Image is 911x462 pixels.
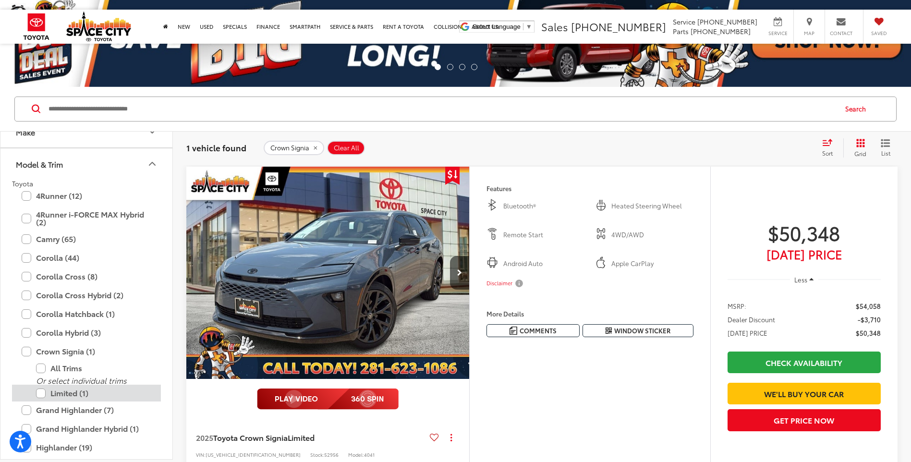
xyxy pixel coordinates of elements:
[196,432,426,443] a: 2025Toyota Crown SigniaLimited
[445,167,460,185] span: Get Price Drop Alert
[206,451,301,458] span: [US_VEHICLE_IDENTIFICATION_NUMBER]
[17,10,56,44] img: Toyota
[817,138,843,158] button: Select sort value
[264,141,324,155] button: remove Crown%20Signia
[22,343,151,360] label: Crown Signia (1)
[611,230,693,240] span: 4WD/AWD
[691,26,751,36] span: [PHONE_NUMBER]
[196,432,213,443] span: 2025
[186,167,470,380] img: 2025 Toyota Crown Signia Limited
[36,360,151,377] label: All Trims
[856,301,881,311] span: $54,058
[881,149,890,157] span: List
[327,141,365,155] button: Clear All
[503,230,585,240] span: Remote Start
[486,185,693,192] h4: Features
[285,10,325,44] a: SmartPath
[728,220,881,244] span: $50,348
[364,451,375,458] span: 4041
[310,451,324,458] span: Stock:
[36,385,151,401] label: Limited (1)
[854,149,866,158] span: Grid
[22,231,151,247] label: Camry (65)
[429,10,467,44] a: Collision
[0,148,173,180] button: Model & TrimModel & Trim
[450,434,452,441] span: dropdown dots
[764,10,793,44] a: Service
[12,179,33,188] span: Toyota
[728,383,881,404] a: We'll Buy Your Car
[858,315,881,324] span: -$3,710
[611,259,693,268] span: Apple CarPlay
[836,97,880,121] button: Search
[728,249,881,259] span: [DATE] Price
[486,310,693,317] h4: More Details
[606,327,612,335] i: Window Sticker
[334,144,359,152] span: Clear All
[196,451,206,458] span: VIN:
[541,19,568,34] span: Sales
[22,268,151,285] label: Corolla Cross (8)
[510,327,517,335] img: Comments
[48,97,836,121] input: Search by Make, Model, or Keyword
[16,127,35,136] div: Make
[728,315,775,324] span: Dealer Discount
[767,30,789,36] span: Service
[252,10,285,44] a: Finance
[874,138,898,158] button: List View
[611,201,693,211] span: Heated Steering Wheel
[270,144,309,152] span: Crown Signia
[186,167,470,379] a: 2025 Toyota Crown Signia Limited2025 Toyota Crown Signia Limited2025 Toyota Crown Signia Limited2...
[486,273,525,293] button: Disclaimer
[22,206,151,231] label: 4Runner i-FORCE MAX Hybrid (2)
[213,432,288,443] span: Toyota Crown Signia
[450,256,469,290] button: Next image
[503,201,585,211] span: Bluetooth®
[826,10,857,44] a: Contact
[173,10,195,44] a: New
[378,10,429,44] a: Rent a Toyota
[16,159,63,169] div: Model & Trim
[794,275,807,284] span: Less
[22,324,151,341] label: Corolla Hybrid (3)
[324,451,339,458] span: 52956
[856,328,881,338] span: $50,348
[146,158,158,170] div: Model & Trim
[288,432,315,443] span: Limited
[22,439,151,456] label: Highlander (19)
[158,10,173,44] a: Home
[868,30,889,36] span: Saved
[503,259,585,268] span: Android Auto
[795,10,825,44] a: Map
[36,375,127,386] i: Or select individual trims
[790,271,819,288] button: Less
[22,401,151,418] label: Grand Highlander (7)
[520,326,557,335] span: Comments
[697,17,757,26] span: [PHONE_NUMBER]
[830,30,852,36] span: Contact
[583,324,693,337] button: Window Sticker
[728,328,767,338] span: [DATE] PRICE
[348,451,364,458] span: Model:
[523,23,523,30] span: ​
[486,324,580,337] button: Comments
[843,138,874,158] button: Grid View
[728,352,881,373] a: Check Availability
[443,429,460,446] button: Actions
[195,10,218,44] a: Used
[614,326,670,335] span: Window Sticker
[799,30,820,36] span: Map
[218,10,252,44] a: Specials
[467,10,503,44] a: About Us
[822,149,833,157] span: Sort
[325,10,378,44] a: Service & Parts
[186,142,246,153] span: 1 vehicle found
[22,420,151,437] label: Grand Highlander Hybrid (1)
[728,301,746,311] span: MSRP:
[486,280,512,287] span: Disclaimer
[186,167,470,379] div: 2025 Toyota Crown Signia Limited 0
[571,19,666,34] span: [PHONE_NUMBER]
[66,12,131,41] img: Space City Toyota
[257,389,399,410] img: full motion video
[22,187,151,204] label: 4Runner (12)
